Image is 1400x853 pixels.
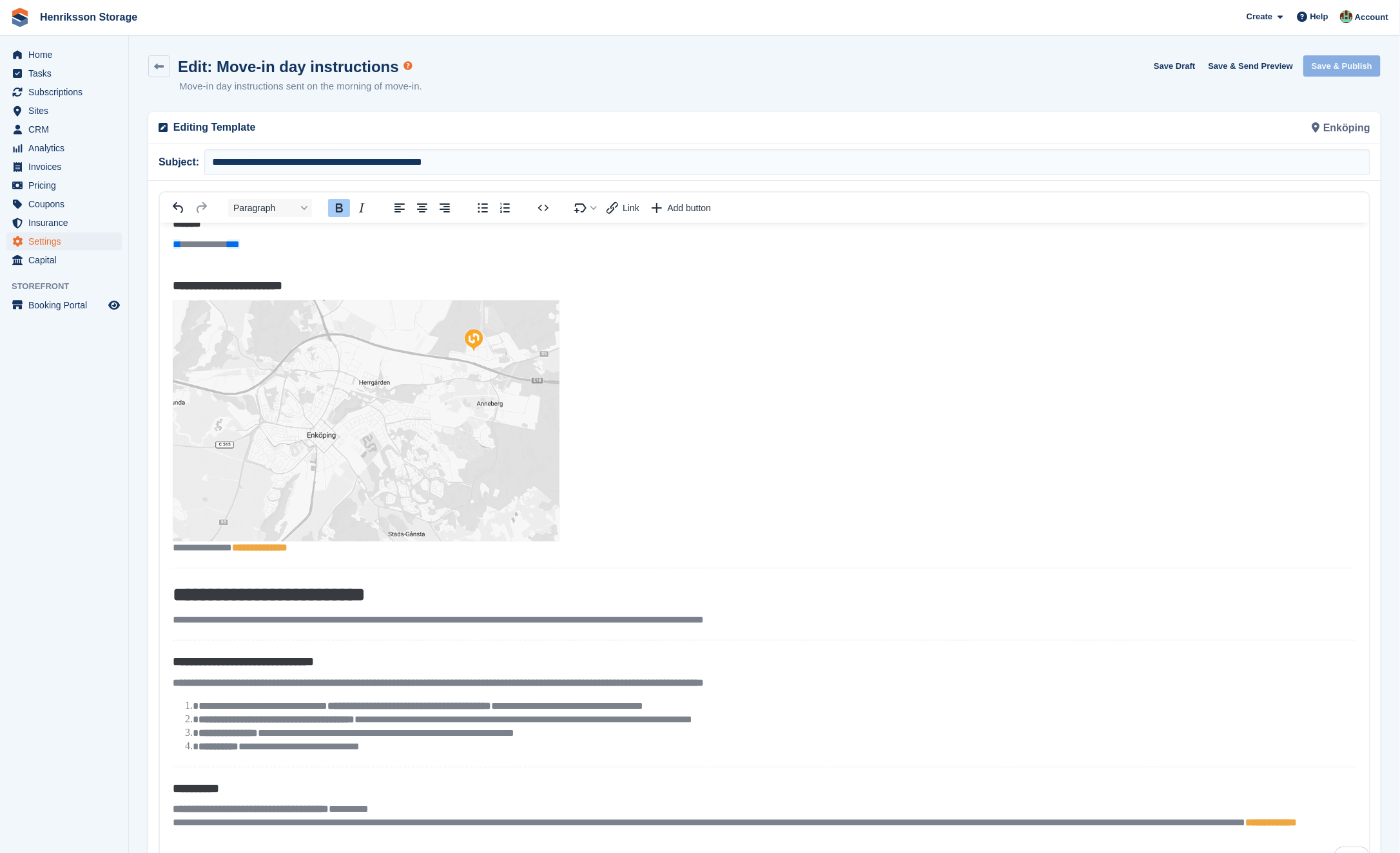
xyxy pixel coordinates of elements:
[1340,10,1353,23] img: Isak Martinelle
[28,120,106,138] span: CRM
[351,199,373,217] button: Italic
[28,158,106,176] span: Invoices
[10,8,30,27] img: stora-icon-8386f47178a22dfd0bd8f6a31ec36ba5ce8667c1dd55bd0f319d3a0aa187defe.svg
[6,46,122,64] a: menu
[190,199,212,217] button: Redo
[6,102,122,120] a: menu
[532,199,554,217] button: Source code
[6,176,122,194] a: menu
[6,232,122,250] a: menu
[159,155,204,170] span: Subject:
[667,203,711,213] span: Add button
[228,199,312,217] button: Block Paragraph
[28,64,106,82] span: Tasks
[6,158,122,176] a: menu
[28,296,106,314] span: Booking Portal
[28,102,106,120] span: Sites
[28,232,106,250] span: Settings
[178,58,399,75] h1: Edit: Move-in day instructions
[328,199,350,217] button: Bold
[1149,55,1200,77] button: Save Draft
[106,297,122,313] a: Preview store
[6,214,122,232] a: menu
[6,296,122,314] a: menu
[35,6,142,28] a: Henriksson Storage
[1355,11,1388,24] span: Account
[1247,10,1272,23] span: Create
[1310,10,1328,23] span: Help
[28,83,106,101] span: Subscriptions
[12,280,128,293] span: Storefront
[179,79,422,94] p: Move-in day instructions sent on the morning of move-in.
[28,214,106,232] span: Insurance
[411,199,433,217] button: Align center
[168,199,190,217] button: Undo
[28,195,106,213] span: Coupons
[645,199,717,217] button: Insert a call-to-action button
[28,251,106,269] span: Capital
[28,176,106,194] span: Pricing
[1303,55,1381,77] button: Save & Publish
[434,199,456,217] button: Align right
[570,199,601,217] button: Insert merge tag
[6,251,122,269] a: menu
[28,139,106,157] span: Analytics
[28,46,106,64] span: Home
[6,64,122,82] a: menu
[6,120,122,138] a: menu
[6,195,122,213] a: menu
[1203,55,1299,77] button: Save & Send Preview
[6,139,122,157] a: menu
[472,199,494,217] button: Bullet list
[389,199,411,217] button: Align left
[173,120,757,135] p: Editing Template
[494,199,516,217] button: Numbered list
[602,199,645,217] button: Insert link with variable
[233,203,297,213] span: Paragraph
[402,60,414,71] div: Tooltip anchor
[764,112,1378,144] div: Enköping
[623,203,639,213] span: Link
[6,83,122,101] a: menu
